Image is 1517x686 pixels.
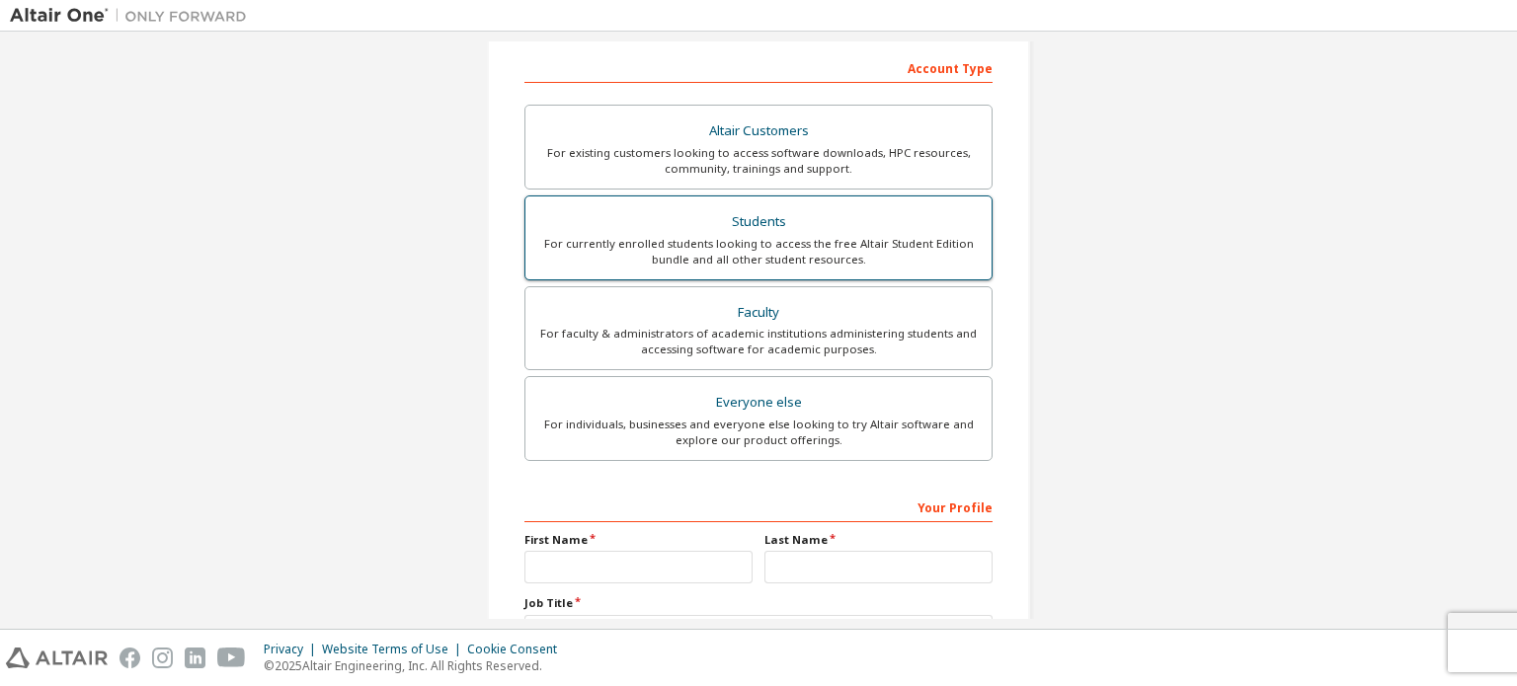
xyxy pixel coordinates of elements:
[537,117,980,145] div: Altair Customers
[524,595,993,611] label: Job Title
[537,145,980,177] div: For existing customers looking to access software downloads, HPC resources, community, trainings ...
[264,657,569,674] p: © 2025 Altair Engineering, Inc. All Rights Reserved.
[217,648,246,668] img: youtube.svg
[537,326,980,357] div: For faculty & administrators of academic institutions administering students and accessing softwa...
[537,417,980,448] div: For individuals, businesses and everyone else looking to try Altair software and explore our prod...
[6,648,108,668] img: altair_logo.svg
[524,532,753,548] label: First Name
[10,6,257,26] img: Altair One
[152,648,173,668] img: instagram.svg
[524,491,993,522] div: Your Profile
[537,389,980,417] div: Everyone else
[537,208,980,236] div: Students
[537,236,980,267] div: For currently enrolled students looking to access the free Altair Student Edition bundle and all ...
[264,642,322,657] div: Privacy
[764,532,993,548] label: Last Name
[120,648,140,668] img: facebook.svg
[185,648,205,668] img: linkedin.svg
[322,642,467,657] div: Website Terms of Use
[467,642,569,657] div: Cookie Consent
[524,51,993,83] div: Account Type
[537,299,980,327] div: Faculty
